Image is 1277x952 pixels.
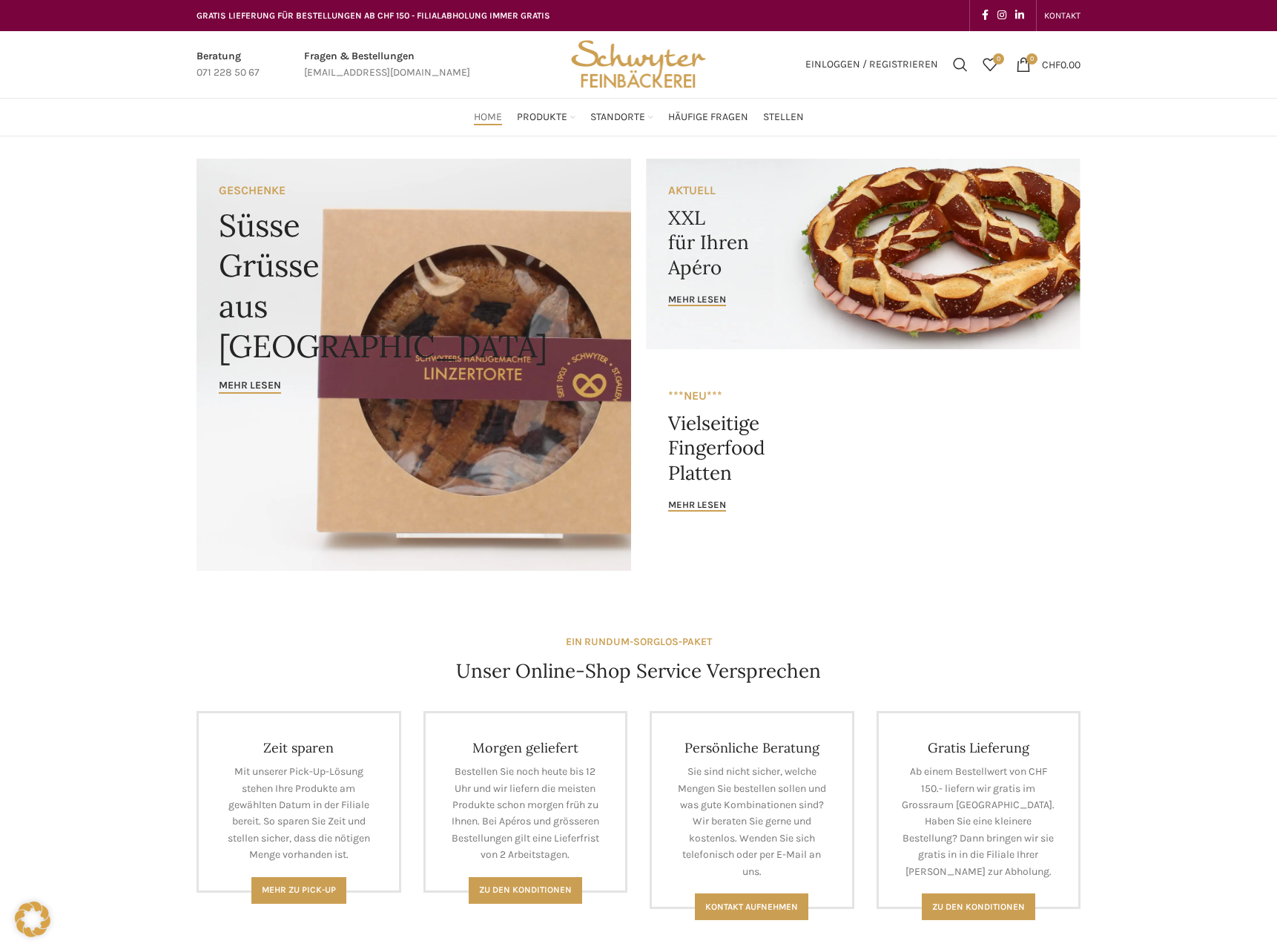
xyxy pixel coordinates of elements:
[469,877,582,904] a: Zu den Konditionen
[474,102,502,132] a: Home
[975,50,1005,79] a: 0
[805,59,938,70] span: Einloggen / Registrieren
[668,102,748,132] a: Häufige Fragen
[1037,1,1088,30] div: Secondary navigation
[901,764,1057,880] p: Ab einem Bestellwert von CHF 150.- liefern wir gratis im Grossraum [GEOGRAPHIC_DATA]. Haben Sie e...
[479,885,572,895] span: Zu den Konditionen
[304,48,470,82] a: Infobox link
[977,5,993,26] a: Facebook social link
[668,110,748,125] span: Häufige Fragen
[448,739,604,756] h4: Morgen geliefert
[946,50,975,79] a: Suchen
[763,102,804,132] a: Stellen
[901,739,1057,756] h4: Gratis Lieferung
[517,102,575,132] a: Produkte
[456,658,821,684] h4: Unser Online-Shop Service Versprechen
[1042,58,1060,70] span: CHF
[932,902,1025,912] span: Zu den konditionen
[646,159,1080,349] a: Banner link
[1044,1,1080,30] a: KONTAKT
[566,635,712,648] strong: EIN RUNDUM-SORGLOS-PAKET
[1009,50,1088,79] a: 0 CHF0.00
[566,31,711,98] img: Bäckerei Schwyter
[798,50,946,79] a: Einloggen / Registrieren
[566,57,711,70] a: Site logo
[993,53,1004,65] span: 0
[1011,5,1029,26] a: Linkedin social link
[448,764,604,863] p: Bestellen Sie noch heute bis 12 Uhr und wir liefern die meisten Produkte schon morgen früh zu Ihn...
[1026,53,1037,65] span: 0
[517,110,567,125] span: Produkte
[197,48,260,82] a: Infobox link
[705,902,798,912] span: Kontakt aufnehmen
[763,110,804,125] span: Stellen
[674,739,830,756] h4: Persönliche Beratung
[262,885,336,895] span: Mehr zu Pick-Up
[590,102,653,132] a: Standorte
[197,159,631,571] a: Banner link
[197,10,550,21] span: GRATIS LIEFERUNG FÜR BESTELLUNGEN AB CHF 150 - FILIALABHOLUNG IMMER GRATIS
[189,102,1088,132] div: Main navigation
[221,764,377,863] p: Mit unserer Pick-Up-Lösung stehen Ihre Produkte am gewählten Datum in der Filiale bereit. So spar...
[993,5,1011,26] a: Instagram social link
[922,893,1035,920] a: Zu den konditionen
[221,739,377,756] h4: Zeit sparen
[474,110,502,125] span: Home
[695,893,808,920] a: Kontakt aufnehmen
[590,110,645,125] span: Standorte
[251,877,346,904] a: Mehr zu Pick-Up
[975,50,1005,79] div: Meine Wunschliste
[646,364,1080,571] a: Banner link
[1042,58,1080,70] bdi: 0.00
[1044,10,1080,21] span: KONTAKT
[674,764,830,880] p: Sie sind nicht sicher, welche Mengen Sie bestellen sollen und was gute Kombinationen sind? Wir be...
